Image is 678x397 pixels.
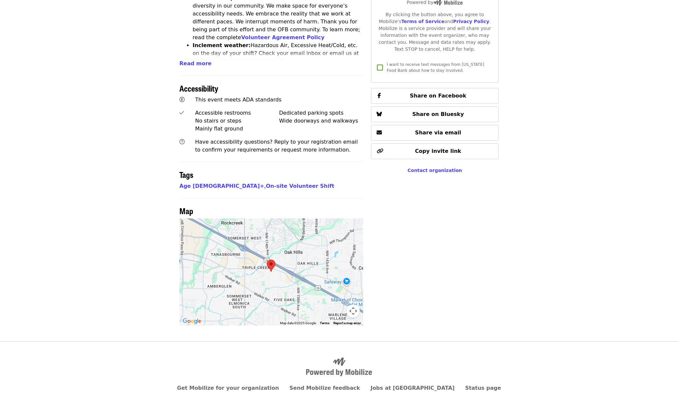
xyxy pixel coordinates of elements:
[320,321,329,325] a: Terms
[195,125,279,133] div: Mainly flat ground
[387,62,484,73] span: I want to receive text messages from [US_STATE] Food Bank about how to stay involved.
[453,19,489,24] a: Privacy Policy
[279,109,363,117] div: Dedicated parking spots
[290,385,360,391] a: Send Mobilize feedback
[241,34,324,41] a: Volunteer Agreement Policy
[179,60,211,68] button: Read more
[401,19,445,24] a: Terms of Service
[371,125,499,141] button: Share via email
[193,42,251,48] strong: Inclement weather:
[179,110,184,116] i: check icon
[179,205,193,216] span: Map
[179,60,211,67] span: Read more
[195,97,282,103] span: This event meets ADA standards
[193,42,363,81] li: Hazardous Air, Excessive Heat/Cold, etc. on the day of your shift? Check your email inbox or emai...
[279,117,363,125] div: Wide doorways and walkways
[179,97,185,103] i: universal-access icon
[408,168,462,173] a: Contact organization
[179,139,185,145] i: question-circle icon
[415,129,461,136] span: Share via email
[465,385,501,391] a: Status page
[412,111,464,117] span: Share on Bluesky
[179,384,499,392] nav: Primary footer navigation
[347,304,360,318] button: Map camera controls
[371,385,455,391] a: Jobs at [GEOGRAPHIC_DATA]
[179,183,266,189] span: ,
[410,93,466,99] span: Share on Facebook
[179,183,264,189] a: Age [DEMOGRAPHIC_DATA]+
[371,143,499,159] button: Copy invite link
[266,183,334,189] a: On-site Volunteer Shift
[179,82,218,94] span: Accessibility
[333,321,361,325] a: Report a map error
[371,106,499,122] button: Share on Bluesky
[306,357,372,377] img: Powered by Mobilize
[195,139,358,153] span: Have accessibility questions? Reply to your registration email to confirm your requirements or re...
[371,88,499,104] button: Share on Facebook
[177,385,279,391] a: Get Mobilize for your organization
[415,148,461,154] span: Copy invite link
[181,317,203,326] img: Google
[181,317,203,326] a: Open this area in Google Maps (opens a new window)
[179,169,193,180] span: Tags
[377,11,493,53] div: By clicking the button above, you agree to Mobilize's and . Mobilize is a service provider and wi...
[195,117,279,125] div: No stairs or steps
[195,109,279,117] div: Accessible restrooms
[280,321,316,325] span: Map data ©2025 Google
